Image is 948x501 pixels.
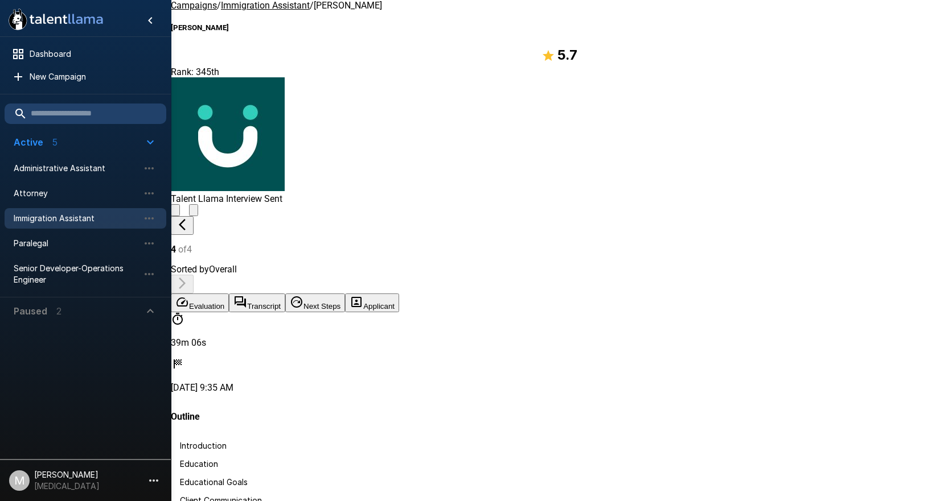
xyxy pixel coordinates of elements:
[171,204,180,216] button: Archive Applicant
[189,204,198,216] button: Change Stage
[180,459,218,469] span: Education
[180,441,227,450] span: Introduction
[180,477,248,487] span: Educational Goals
[171,244,176,255] b: 4
[171,456,948,472] div: Education
[171,193,282,204] span: Talent Llama Interview Sent
[171,77,948,204] div: View profile in UKG
[557,47,577,63] b: 5.7
[171,357,948,393] div: The date and time when the interview was completed
[171,411,200,422] b: Outline
[171,312,948,348] div: The time between starting and completing the interview
[171,337,948,348] p: 39m 06s
[171,67,219,77] span: Rank: 345th
[171,474,948,490] div: Educational Goals
[171,77,285,191] img: ukg_logo.jpeg
[171,293,229,312] button: Evaluation
[345,293,399,312] button: Applicant
[171,382,948,393] p: [DATE] 9:35 AM
[178,244,192,255] span: of 4
[171,438,948,454] div: Introduction
[171,23,229,32] b: [PERSON_NAME]
[229,293,285,312] button: Transcript
[285,293,345,312] button: Next Steps
[171,264,237,275] span: Sorted by Overall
